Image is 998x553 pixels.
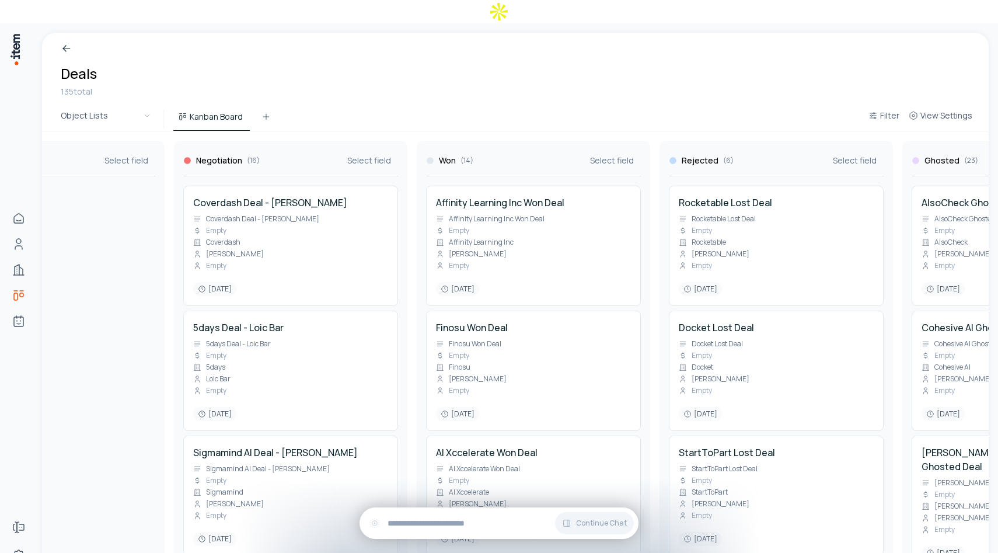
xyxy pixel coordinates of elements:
[679,363,713,372] div: Docket
[934,386,955,395] span: Empty
[193,339,271,349] div: 5days Deal - Loic Bar
[436,321,631,421] a: Finosu Won DealFinosu Won DealEmptyFinosu[PERSON_NAME]Empty[DATE]
[449,476,469,485] span: Empty
[692,511,712,520] span: Empty
[682,155,718,166] h3: Rejected
[922,407,965,421] div: [DATE]
[679,407,722,421] div: [DATE]
[833,155,877,166] span: Select field
[436,407,479,421] div: [DATE]
[436,446,538,460] h4: AI Xccelerate Won Deal
[460,156,473,165] span: ( 14 )
[193,196,347,210] h4: Coverdash Deal - [PERSON_NAME]
[206,261,226,270] span: Empty
[922,249,992,259] div: [PERSON_NAME]
[9,33,21,66] img: Item Brain Logo
[679,446,775,460] h4: StartToPart Lost Deal
[436,321,508,335] h4: Finosu Won Deal
[436,374,507,384] div: [PERSON_NAME]
[436,339,501,349] div: Finosu Won Deal
[679,196,874,296] a: Rocketable Lost DealRocketable Lost DealEmptyRocketable[PERSON_NAME]Empty[DATE]
[679,238,726,247] div: Rocketable
[679,196,772,210] h4: Rocketable Lost Deal
[590,155,634,166] span: Select field
[193,363,225,372] div: 5days
[193,532,236,546] div: [DATE]
[449,386,469,395] span: Empty
[436,464,520,474] div: AI Xccelerate Won Deal
[922,282,965,296] div: [DATE]
[7,284,30,307] a: deals
[922,238,968,247] div: AlsoCheck
[692,226,712,235] span: Empty
[449,226,469,235] span: Empty
[206,476,226,485] span: Empty
[679,249,749,259] div: [PERSON_NAME]
[439,155,456,166] h3: Won
[173,110,250,131] button: Kanban Board
[426,311,641,431] div: Finosu Won DealFinosu Won DealEmptyFinosu[PERSON_NAME]Empty[DATE]
[7,516,30,539] a: Forms
[61,42,120,55] a: Breadcrumb
[360,507,638,539] div: Continue Chat
[679,321,874,421] a: Docket Lost DealDocket Lost DealEmptyDocket[PERSON_NAME]Empty[DATE]
[183,311,398,431] div: 5days Deal - Loic Bar5days Deal - Loic BarEmpty5daysLoic BarEmpty[DATE]
[436,282,479,296] div: [DATE]
[924,155,959,166] h3: Ghosted
[7,232,30,256] a: Contacts
[679,464,758,474] div: StartToPart Lost Deal
[692,261,712,270] span: Empty
[922,374,992,384] div: [PERSON_NAME]
[193,488,243,497] div: Sigmamind
[964,156,978,165] span: ( 23 )
[679,339,743,349] div: Docket Lost Deal
[193,446,358,460] h4: Sigmamind AI Deal - [PERSON_NAME]
[436,446,631,546] a: AI Xccelerate Won DealAI Xccelerate Won DealEmptyAI Xccelerate[PERSON_NAME]Empty[DATE]
[193,464,330,474] div: Sigmamind AI Deal - [PERSON_NAME]
[934,226,955,235] span: Empty
[426,186,641,306] div: Affinity Learning Inc Won DealAffinity Learning Inc Won DealEmptyAffinity Learning Inc[PERSON_NAM...
[436,488,489,497] div: AI Xccelerate
[679,321,754,335] h4: Docket Lost Deal
[692,351,712,360] span: Empty
[934,490,955,499] span: Empty
[436,532,479,546] div: [DATE]
[692,386,712,395] span: Empty
[7,258,30,281] a: Companies
[104,155,148,166] span: Select field
[206,511,226,520] span: Empty
[679,532,722,546] div: [DATE]
[347,155,391,166] span: Select field
[679,282,722,296] div: [DATE]
[436,214,545,224] div: Affinity Learning Inc Won Deal
[922,363,971,372] div: Cohesive AI
[193,499,264,509] div: [PERSON_NAME]
[436,249,507,259] div: [PERSON_NAME]
[61,85,97,98] div: 135 total
[193,321,284,335] h4: 5days Deal - Loic Bar
[72,42,120,55] p: Breadcrumb
[436,363,470,372] div: Finosu
[436,196,631,296] a: Affinity Learning Inc Won DealAffinity Learning Inc Won DealEmptyAffinity Learning Inc[PERSON_NAM...
[193,446,388,546] a: Sigmamind AI Deal - [PERSON_NAME]Sigmamind AI Deal - [PERSON_NAME]EmptySigmamind[PERSON_NAME]Empt...
[183,186,398,306] div: Coverdash Deal - [PERSON_NAME]Coverdash Deal - [PERSON_NAME]EmptyCoverdash[PERSON_NAME]Empty[DATE]
[669,311,884,431] div: Docket Lost DealDocket Lost DealEmptyDocket[PERSON_NAME]Empty[DATE]
[196,155,242,166] h3: Negotiation
[904,109,977,130] button: View Settings
[193,249,264,259] div: [PERSON_NAME]
[679,446,874,546] a: StartToPart Lost DealStartToPart Lost DealEmptyStartToPart[PERSON_NAME]Empty[DATE]
[576,519,627,528] span: Continue Chat
[206,226,226,235] span: Empty
[193,238,240,247] div: Coverdash
[679,499,749,509] div: [PERSON_NAME]
[193,214,319,224] div: Coverdash Deal - [PERSON_NAME]
[206,351,226,360] span: Empty
[7,309,30,333] a: Agents
[206,386,226,395] span: Empty
[934,525,955,534] span: Empty
[880,110,899,121] span: Filter
[934,261,955,270] span: Empty
[193,407,236,421] div: [DATE]
[436,196,564,210] h4: Affinity Learning Inc Won Deal
[449,351,469,360] span: Empty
